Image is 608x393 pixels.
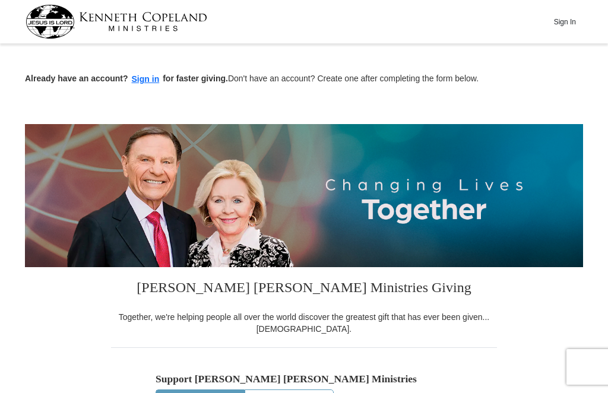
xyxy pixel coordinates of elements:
[111,267,497,311] h3: [PERSON_NAME] [PERSON_NAME] Ministries Giving
[111,311,497,335] div: Together, we're helping people all over the world discover the greatest gift that has ever been g...
[547,12,582,31] button: Sign In
[128,72,163,86] button: Sign in
[25,72,583,86] p: Don't have an account? Create one after completing the form below.
[156,373,452,385] h5: Support [PERSON_NAME] [PERSON_NAME] Ministries
[25,74,228,83] strong: Already have an account? for faster giving.
[26,5,207,39] img: kcm-header-logo.svg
